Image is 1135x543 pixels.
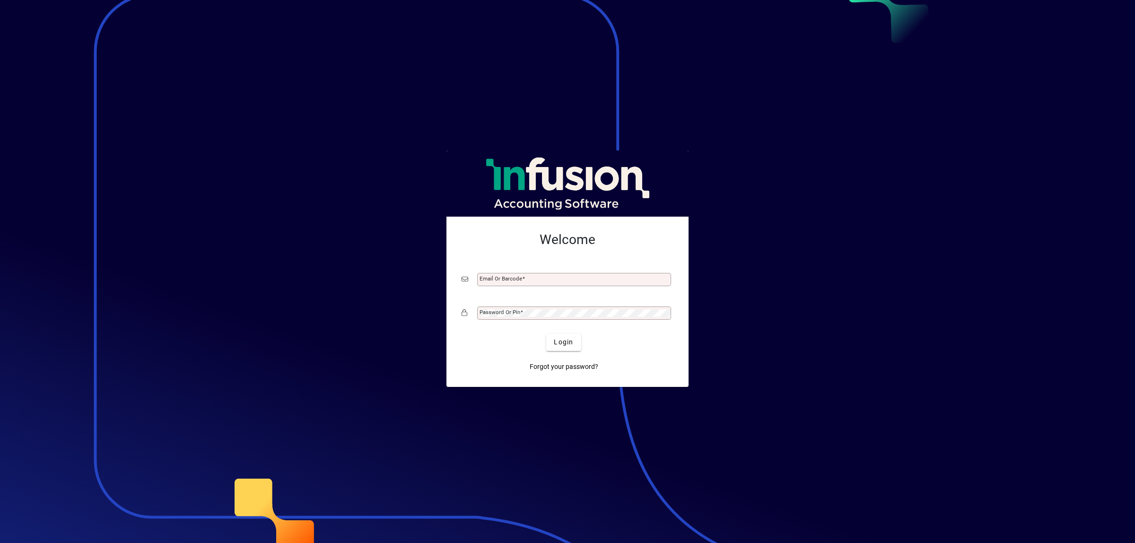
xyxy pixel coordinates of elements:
h2: Welcome [462,232,673,248]
span: Forgot your password? [530,362,598,372]
mat-label: Email or Barcode [480,275,522,282]
mat-label: Password or Pin [480,309,520,315]
button: Login [546,334,581,351]
a: Forgot your password? [526,359,602,376]
span: Login [554,337,573,347]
